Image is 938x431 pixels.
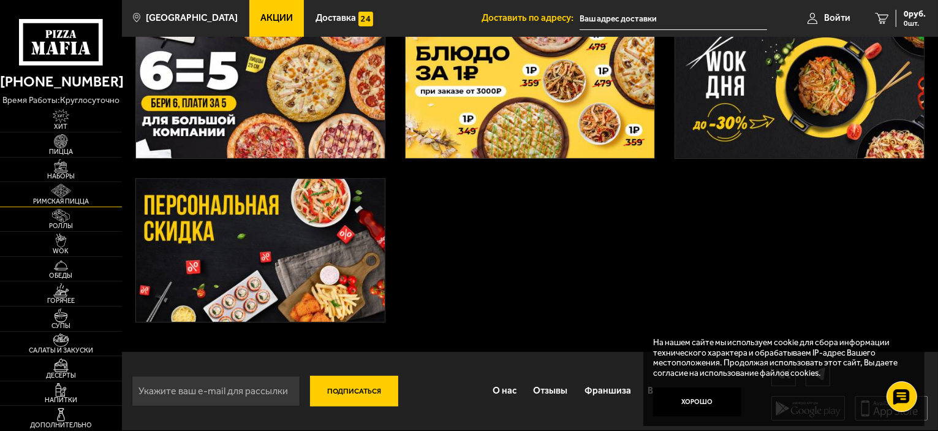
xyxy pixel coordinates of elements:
[132,376,300,406] input: Укажите ваш e-mail для рассылки
[525,375,577,407] a: Отзывы
[576,375,640,407] a: Франшиза
[310,376,398,406] button: Подписаться
[824,13,850,23] span: Войти
[904,10,926,18] span: 0 руб.
[653,387,741,417] button: Хорошо
[580,7,767,30] input: Ваш адрес доставки
[484,375,525,407] a: О нас
[358,12,373,26] img: 15daf4d41897b9f0e9f617042186c801.svg
[640,375,698,407] a: Вакансии
[482,13,580,23] span: Доставить по адресу:
[653,337,907,378] p: На нашем сайте мы используем cookie для сбора информации технического характера и обрабатываем IP...
[316,13,356,23] span: Доставка
[260,13,293,23] span: Акции
[146,13,238,23] span: [GEOGRAPHIC_DATA]
[904,20,926,27] span: 0 шт.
